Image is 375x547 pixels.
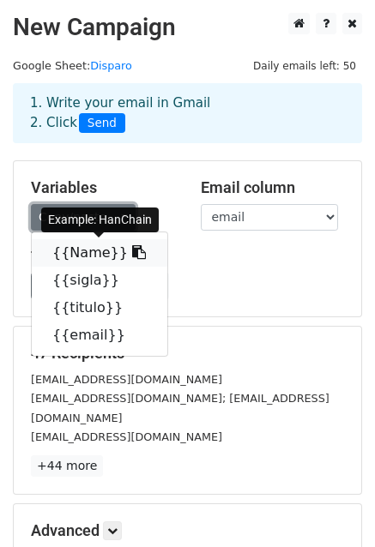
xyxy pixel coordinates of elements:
iframe: Chat Widget [289,465,375,547]
a: {{Name}} [32,239,167,267]
a: Copy/paste... [31,204,136,231]
a: Daily emails left: 50 [247,59,362,72]
a: {{titulo}} [32,294,167,322]
div: 1. Write your email in Gmail 2. Click [17,93,358,133]
div: Example: HanChain [41,207,159,232]
a: +44 more [31,455,103,477]
small: Google Sheet: [13,59,132,72]
h5: Advanced [31,521,344,540]
span: Send [79,113,125,134]
h2: New Campaign [13,13,362,42]
small: [EMAIL_ADDRESS][DOMAIN_NAME] [31,430,222,443]
a: {{email}} [32,322,167,349]
small: [EMAIL_ADDRESS][DOMAIN_NAME]; [EMAIL_ADDRESS][DOMAIN_NAME] [31,392,330,424]
a: Disparo [90,59,132,72]
h5: 47 Recipients [31,344,344,363]
a: {{sigla}} [32,267,167,294]
span: Daily emails left: 50 [247,57,362,75]
h5: Variables [31,178,175,197]
h5: Email column [201,178,345,197]
small: [EMAIL_ADDRESS][DOMAIN_NAME] [31,373,222,386]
